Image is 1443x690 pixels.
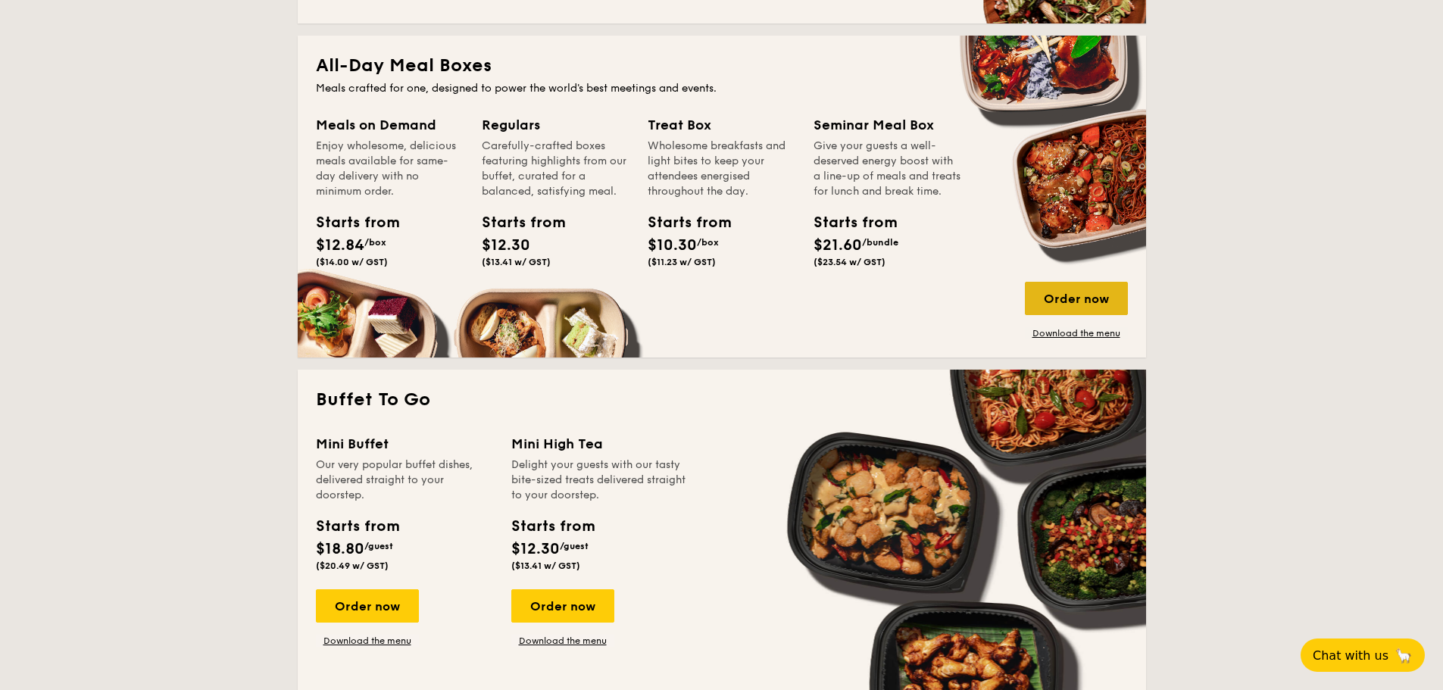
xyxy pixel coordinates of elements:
h2: Buffet To Go [316,388,1128,412]
div: Starts from [316,211,384,234]
button: Chat with us🦙 [1301,638,1425,672]
div: Order now [1025,282,1128,315]
span: $10.30 [648,236,697,254]
div: Starts from [511,515,594,538]
div: Delight your guests with our tasty bite-sized treats delivered straight to your doorstep. [511,457,689,503]
span: $21.60 [814,236,862,254]
div: Carefully-crafted boxes featuring highlights from our buffet, curated for a balanced, satisfying ... [482,139,629,199]
div: Mini Buffet [316,433,493,454]
span: /box [697,237,719,248]
div: Mini High Tea [511,433,689,454]
div: Order now [316,589,419,623]
a: Download the menu [511,635,614,647]
span: $12.30 [511,540,560,558]
div: Regulars [482,114,629,136]
div: Starts from [648,211,716,234]
span: $12.84 [316,236,364,254]
a: Download the menu [1025,327,1128,339]
span: /guest [560,541,589,551]
div: Treat Box [648,114,795,136]
span: ($14.00 w/ GST) [316,257,388,267]
span: ($11.23 w/ GST) [648,257,716,267]
span: /box [364,237,386,248]
span: Chat with us [1313,648,1388,663]
div: Starts from [316,515,398,538]
span: ($23.54 w/ GST) [814,257,885,267]
div: Meals on Demand [316,114,464,136]
span: ($20.49 w/ GST) [316,560,389,571]
span: $12.30 [482,236,530,254]
div: Our very popular buffet dishes, delivered straight to your doorstep. [316,457,493,503]
div: Starts from [814,211,882,234]
div: Starts from [482,211,550,234]
div: Seminar Meal Box [814,114,961,136]
div: Meals crafted for one, designed to power the world's best meetings and events. [316,81,1128,96]
span: $18.80 [316,540,364,558]
div: Give your guests a well-deserved energy boost with a line-up of meals and treats for lunch and br... [814,139,961,199]
div: Order now [511,589,614,623]
span: /bundle [862,237,898,248]
h2: All-Day Meal Boxes [316,54,1128,78]
span: /guest [364,541,393,551]
span: 🦙 [1395,647,1413,664]
span: ($13.41 w/ GST) [511,560,580,571]
div: Enjoy wholesome, delicious meals available for same-day delivery with no minimum order. [316,139,464,199]
div: Wholesome breakfasts and light bites to keep your attendees energised throughout the day. [648,139,795,199]
span: ($13.41 w/ GST) [482,257,551,267]
a: Download the menu [316,635,419,647]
